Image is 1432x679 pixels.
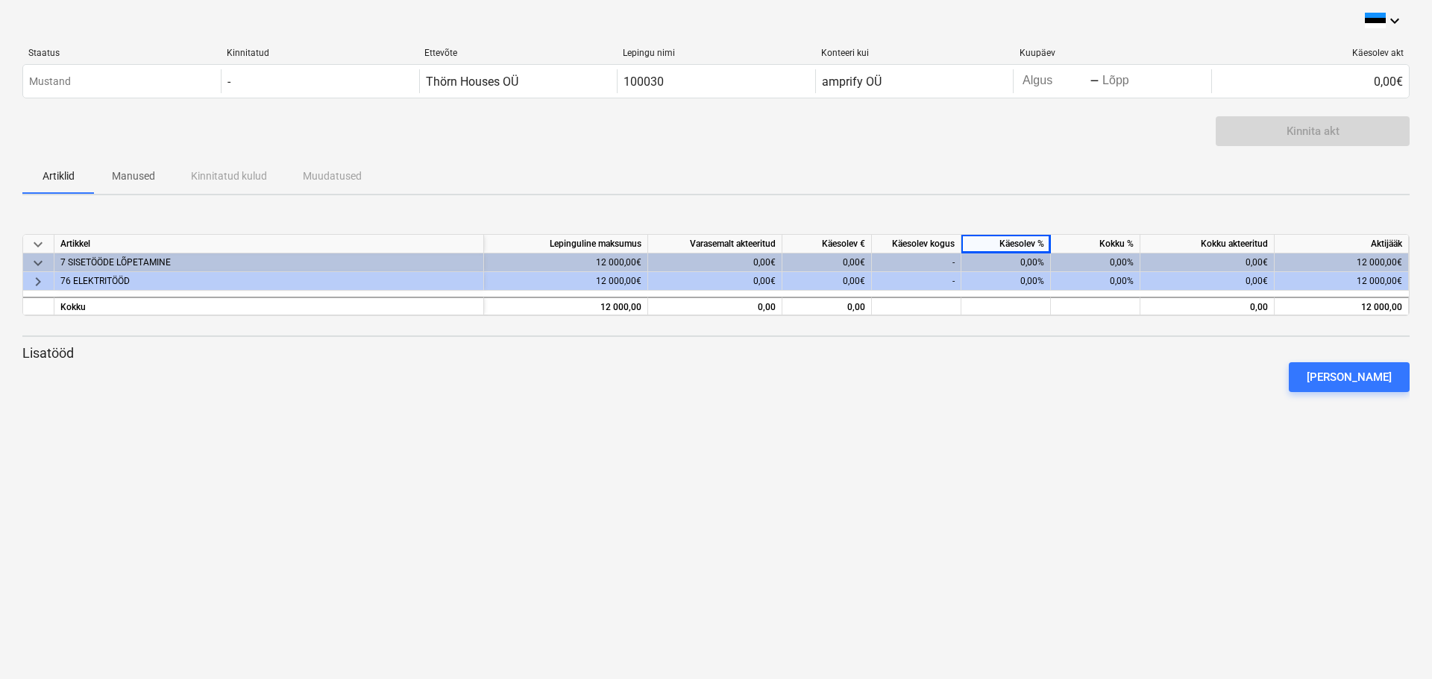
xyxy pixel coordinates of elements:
div: Staatus [28,48,215,58]
div: - [872,253,961,272]
span: keyboard_arrow_right [29,273,47,291]
div: 0,00€ [1140,272,1275,291]
div: 0,00 [654,298,776,317]
div: 0,00% [1051,272,1140,291]
div: 0,00€ [1211,69,1409,93]
div: - [227,75,230,89]
div: Kokku akteeritud [1140,235,1275,253]
div: 0,00€ [648,272,782,291]
i: keyboard_arrow_down [1386,12,1404,30]
div: amprify OÜ [822,75,882,89]
div: Konteeri kui [821,48,1008,58]
button: [PERSON_NAME] [1289,362,1410,392]
div: Käesolev € [782,235,872,253]
p: Manused [112,168,155,184]
div: 0,00€ [1140,253,1275,272]
div: Kuupäev [1020,48,1206,58]
div: 12 000,00€ [1275,253,1409,272]
div: Kokku % [1051,235,1140,253]
p: Mustand [29,74,71,89]
div: 0,00€ [782,253,872,272]
div: 0,00% [961,253,1051,272]
div: [PERSON_NAME] [1307,367,1392,387]
input: Lõpp [1099,71,1169,92]
div: 12 000,00€ [484,253,648,272]
div: Ettevõte [424,48,611,58]
div: 100030 [624,75,664,89]
div: - [1090,77,1099,86]
div: 7 SISETÖÖDE LÕPETAMINE [60,253,477,272]
div: Lepinguline maksumus [484,235,648,253]
span: keyboard_arrow_down [29,254,47,272]
span: keyboard_arrow_down [29,236,47,253]
div: Thörn Houses OÜ [426,75,518,89]
div: 12 000,00 [490,298,641,317]
div: 0,00€ [648,253,782,272]
p: Artiklid [40,168,76,184]
div: - [872,272,961,291]
div: Käesolev % [961,235,1051,253]
div: 0,00€ [782,272,872,291]
div: 0,00 [1140,297,1275,315]
div: Varasemalt akteeritud [648,235,782,253]
div: 12 000,00 [1281,298,1402,317]
div: Käesolev kogus [872,235,961,253]
div: 0,00% [961,272,1051,291]
div: 76 ELEKTRITÖÖD [60,272,477,291]
div: Lepingu nimi [623,48,809,58]
div: Artikkel [54,235,484,253]
div: Kinnitatud [227,48,413,58]
div: 0,00% [1051,253,1140,272]
div: 12 000,00€ [484,272,648,291]
p: Lisatööd [22,344,1410,362]
input: Algus [1020,71,1090,92]
div: Kokku [54,297,484,315]
div: 0,00 [782,297,872,315]
div: Käesolev akt [1217,48,1404,58]
div: 12 000,00€ [1275,272,1409,291]
div: Aktijääk [1275,235,1409,253]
